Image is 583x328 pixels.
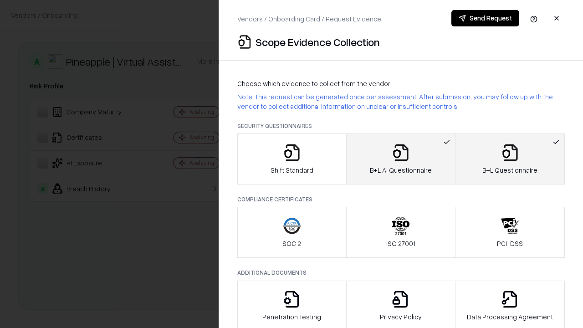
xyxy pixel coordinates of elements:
[386,239,415,248] p: ISO 27001
[237,92,565,111] p: Note: This request can be generated once per assessment. After submission, you may follow up with...
[497,239,523,248] p: PCI-DSS
[467,312,553,322] p: Data Processing Agreement
[237,207,347,258] button: SOC 2
[346,207,456,258] button: ISO 27001
[346,133,456,184] button: B+L AI Questionnaire
[282,239,301,248] p: SOC 2
[482,165,537,175] p: B+L Questionnaire
[370,165,432,175] p: B+L AI Questionnaire
[237,14,381,24] p: Vendors / Onboarding Card / Request Evidence
[237,269,565,277] p: Additional Documents
[455,133,565,184] button: B+L Questionnaire
[271,165,313,175] p: Shift Standard
[237,133,347,184] button: Shift Standard
[262,312,321,322] p: Penetration Testing
[455,207,565,258] button: PCI-DSS
[256,35,380,49] p: Scope Evidence Collection
[237,195,565,203] p: Compliance Certificates
[380,312,422,322] p: Privacy Policy
[237,79,565,88] p: Choose which evidence to collect from the vendor:
[451,10,519,26] button: Send Request
[237,122,565,130] p: Security Questionnaires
